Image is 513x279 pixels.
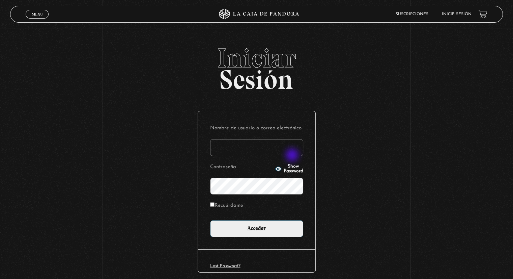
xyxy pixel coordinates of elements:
[210,220,303,237] input: Acceder
[210,123,303,134] label: Nombre de usuario o correo electrónico
[32,12,43,16] span: Menu
[210,201,243,211] label: Recuérdame
[10,45,503,72] span: Iniciar
[210,202,215,207] input: Recuérdame
[29,18,45,22] span: Cerrar
[275,164,303,174] button: Show Password
[396,12,428,16] a: Suscripciones
[478,9,487,19] a: View your shopping cart
[210,264,240,268] a: Lost Password?
[442,12,472,16] a: Inicie sesión
[10,45,503,88] h2: Sesión
[210,162,273,173] label: Contraseña
[284,164,303,174] span: Show Password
